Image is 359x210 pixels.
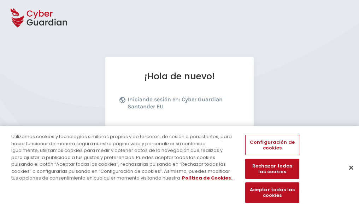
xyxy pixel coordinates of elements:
[245,135,299,155] button: Configuración de cookies
[182,175,233,181] a: Más información sobre su privacidad, se abre en una nueva pestaña
[128,96,238,114] p: Iniciando sesión en:
[128,96,223,110] b: Cyber Guardian Santander EU
[245,159,299,179] button: Rechazar todas las cookies
[343,160,359,175] button: Cerrar
[245,183,299,203] button: Aceptar todas las cookies
[119,71,240,82] h1: ¡Hola de nuevo!
[11,133,235,182] div: Utilizamos cookies y tecnologías similares propias y de terceros, de sesión o persistentes, para ...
